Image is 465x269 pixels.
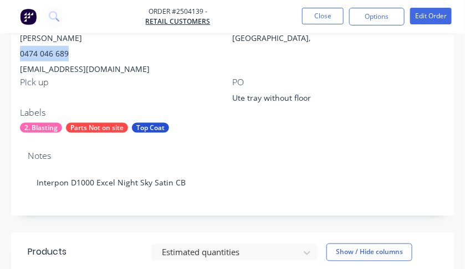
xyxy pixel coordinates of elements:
[20,77,233,87] div: Pick up
[302,8,344,24] button: Close
[233,77,446,87] div: PO
[410,8,452,24] button: Edit Order
[233,92,371,107] div: Ute tray without floor
[20,123,62,133] div: 2. Blasting
[66,123,128,133] div: Parts Not on site
[28,165,437,199] div: Interpon D1000 Excel Night Sky Satin CB
[20,30,233,46] div: [PERSON_NAME]
[20,61,233,77] div: [EMAIL_ADDRESS][DOMAIN_NAME]
[146,17,211,27] a: Retail Customers
[20,30,233,77] div: [PERSON_NAME]0474 046 689[EMAIL_ADDRESS][DOMAIN_NAME]
[20,8,37,25] img: Factory
[132,123,169,133] div: Top Coat
[349,8,405,25] button: Options
[146,7,211,17] span: Order #2504139 -
[20,107,233,118] div: Labels
[326,244,412,261] button: Show / Hide columns
[20,46,233,61] div: 0474 046 689
[28,151,437,161] div: Notes
[28,246,67,259] div: Products
[233,30,446,46] div: [GEOGRAPHIC_DATA],
[233,30,446,66] div: [GEOGRAPHIC_DATA],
